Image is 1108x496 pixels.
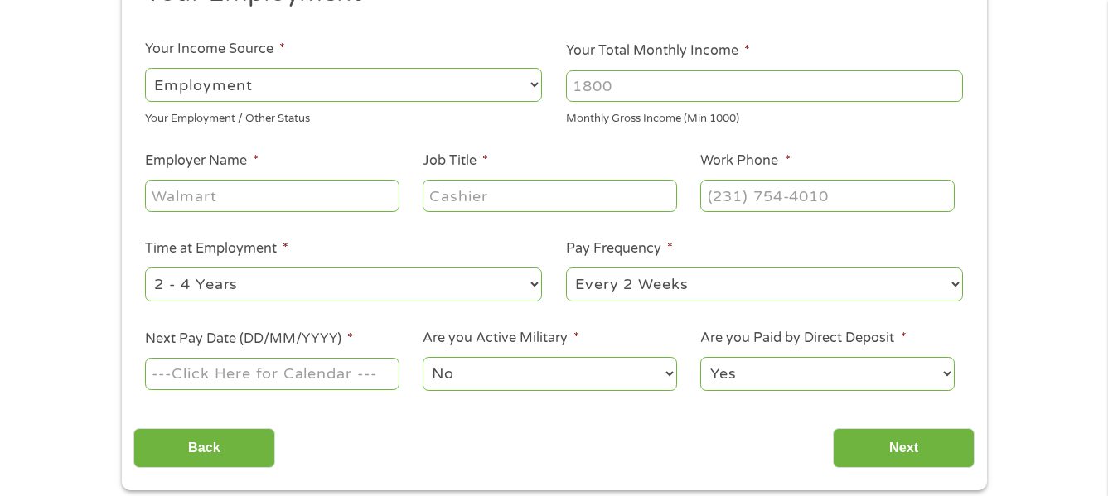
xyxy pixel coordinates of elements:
[145,330,353,348] label: Next Pay Date (DD/MM/YYYY)
[423,180,676,211] input: Cashier
[145,358,399,389] input: ---Click Here for Calendar ---
[833,428,975,469] input: Next
[423,330,579,347] label: Are you Active Military
[566,70,963,102] input: 1800
[700,330,906,347] label: Are you Paid by Direct Deposit
[145,180,399,211] input: Walmart
[566,105,963,128] div: Monthly Gross Income (Min 1000)
[145,152,259,170] label: Employer Name
[566,42,750,60] label: Your Total Monthly Income
[145,105,542,128] div: Your Employment / Other Status
[700,152,790,170] label: Work Phone
[700,180,954,211] input: (231) 754-4010
[145,41,285,58] label: Your Income Source
[145,240,288,258] label: Time at Employment
[133,428,275,469] input: Back
[566,240,673,258] label: Pay Frequency
[423,152,488,170] label: Job Title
